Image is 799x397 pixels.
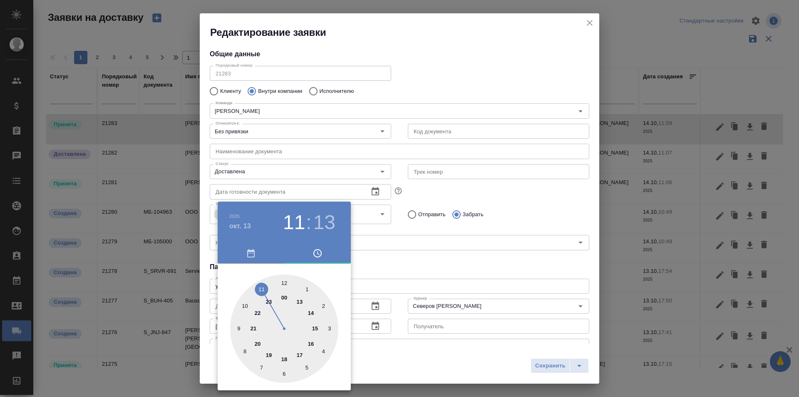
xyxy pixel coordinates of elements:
[229,214,240,219] button: 2025
[313,211,335,234] button: 13
[283,211,305,234] button: 11
[306,211,311,234] h3: :
[229,221,251,231] button: окт. 13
